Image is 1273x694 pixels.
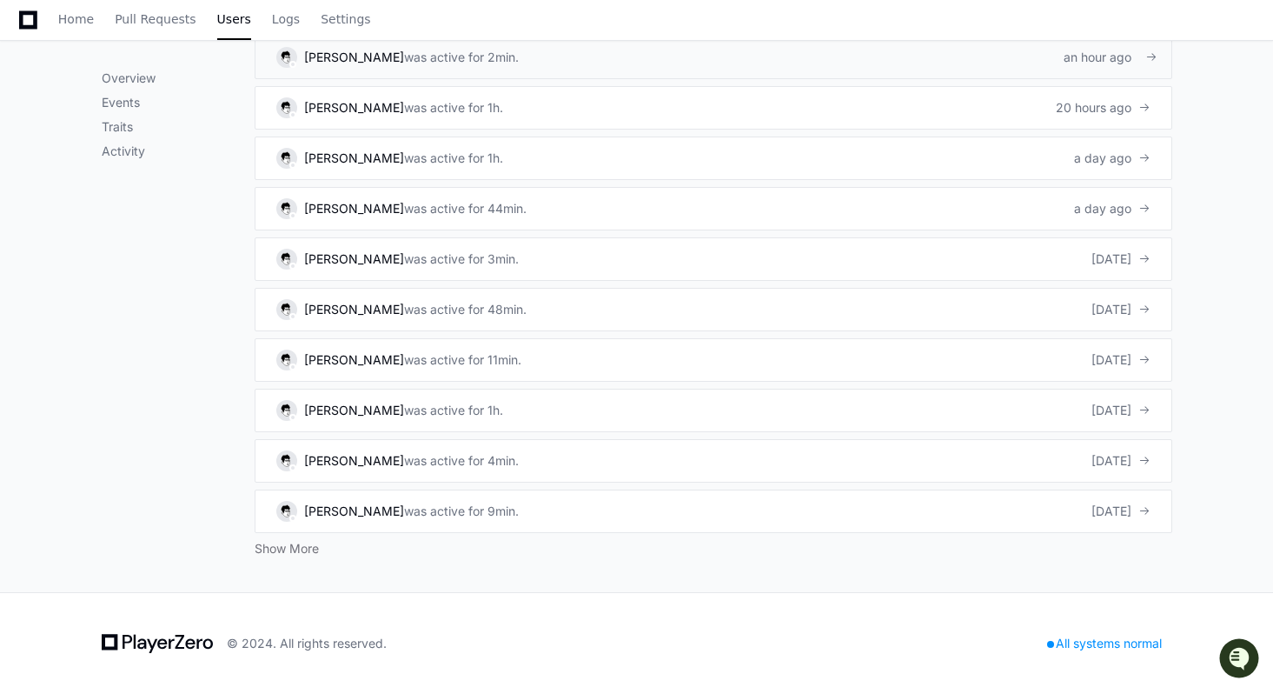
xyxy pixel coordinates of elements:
span: Settings [321,14,370,24]
div: [PERSON_NAME] [304,49,404,66]
div: a day ago [1074,200,1150,217]
img: 1756235613930-3d25f9e4-fa56-45dd-b3ad-e072dfbd1548 [17,180,49,211]
img: PlayerZero [17,68,52,103]
div: [DATE] [1091,452,1150,470]
a: Powered byPylon [123,232,210,246]
p: Events [102,94,255,111]
p: Overview [102,70,255,87]
div: was active for 11min. [404,351,521,369]
div: an hour ago [1064,49,1150,66]
div: was active for 9min. [404,503,519,520]
div: [PERSON_NAME] [304,503,404,520]
a: [PERSON_NAME]was active for 11min.[DATE] [255,338,1172,382]
p: Traits [102,118,255,136]
div: [PERSON_NAME] [304,301,404,318]
div: [PERSON_NAME] [304,200,404,217]
div: was active for 2min. [404,49,519,66]
img: 5.svg [278,250,295,267]
div: [DATE] [1091,301,1150,318]
a: [PERSON_NAME]was active for 1h.a day ago [255,137,1172,180]
span: Home [58,14,94,24]
div: All systems normal [1037,631,1172,656]
div: [PERSON_NAME] [304,150,404,167]
a: [PERSON_NAME]was active for 44min.a day ago [255,187,1172,230]
div: We're available if you need us! [59,197,220,211]
img: 5.svg [278,49,295,65]
div: was active for 4min. [404,452,519,470]
img: 5.svg [278,99,295,116]
img: 5.svg [278,452,295,469]
div: [DATE] [1091,402,1150,419]
div: Start new chat [59,180,285,197]
a: [PERSON_NAME]was active for 1h.[DATE] [255,389,1172,432]
span: Users [217,14,251,24]
div: [PERSON_NAME] [304,99,404,117]
div: © 2024. All rights reserved. [227,635,387,652]
div: [DATE] [1091,250,1150,268]
a: [PERSON_NAME]was active for 3min.[DATE] [255,237,1172,281]
div: was active for 1h. [404,150,503,167]
p: Activity [102,143,255,160]
div: [DATE] [1091,503,1150,520]
button: Start new chat [295,185,316,206]
div: a day ago [1074,150,1150,167]
img: 5.svg [278,351,295,368]
iframe: Open customer support [1217,637,1264,684]
a: [PERSON_NAME]was active for 48min.[DATE] [255,288,1172,331]
div: [PERSON_NAME] [304,250,404,268]
img: 5.svg [278,301,295,317]
img: 5.svg [278,503,295,519]
span: Logs [272,14,300,24]
a: [PERSON_NAME]was active for 9min.[DATE] [255,490,1172,533]
img: 5.svg [278,402,295,418]
div: Welcome [17,120,316,148]
img: 5.svg [278,150,295,166]
div: [PERSON_NAME] [304,351,404,369]
img: 5.svg [278,200,295,217]
div: was active for 48min. [404,301,527,318]
a: [PERSON_NAME]was active for 4min.[DATE] [255,439,1172,483]
div: [PERSON_NAME] [304,402,404,419]
div: [PERSON_NAME] [304,452,404,470]
div: was active for 1h. [404,402,503,419]
button: Show More [255,540,319,557]
a: [PERSON_NAME]was active for 1h.20 hours ago [255,86,1172,130]
div: was active for 1h. [404,99,503,117]
div: 20 hours ago [1056,99,1150,117]
div: was active for 3min. [404,250,519,268]
span: Pylon [173,233,210,246]
span: Pull Requests [115,14,196,24]
div: [DATE] [1091,351,1150,369]
div: was active for 44min. [404,200,527,217]
a: [PERSON_NAME]was active for 2min.an hour ago [255,36,1172,79]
